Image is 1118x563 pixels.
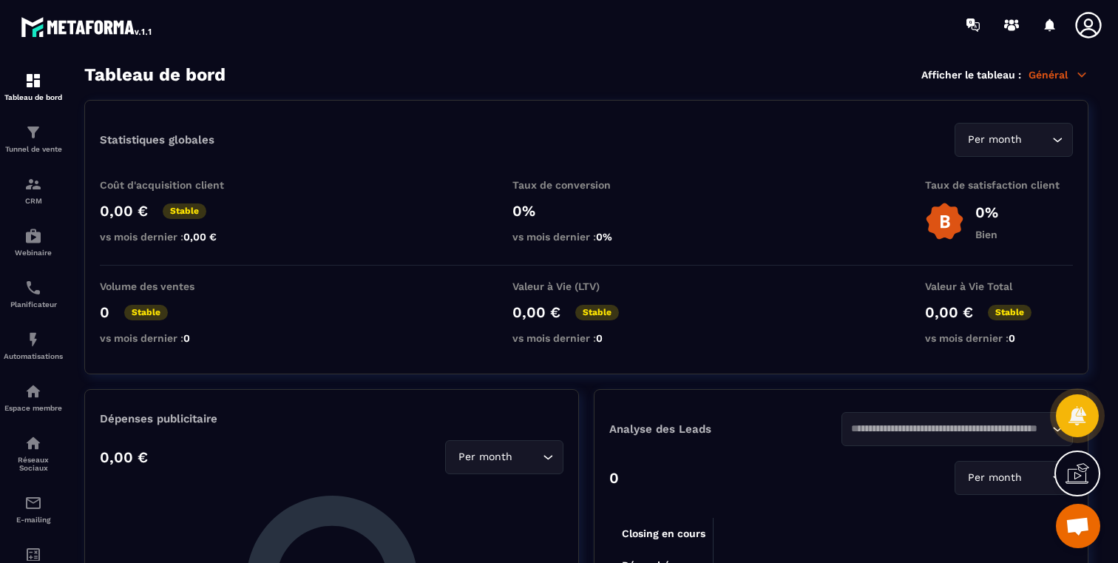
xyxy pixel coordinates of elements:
[4,352,63,360] p: Automatisations
[609,469,619,487] p: 0
[4,320,63,371] a: automationsautomationsAutomatisations
[4,483,63,535] a: emailemailE-mailing
[925,303,973,321] p: 0,00 €
[4,268,63,320] a: schedulerschedulerPlanificateur
[4,93,63,101] p: Tableau de bord
[24,175,42,193] img: formation
[955,123,1073,157] div: Search for option
[100,303,109,321] p: 0
[512,303,560,321] p: 0,00 €
[4,145,63,153] p: Tunnel de vente
[4,61,63,112] a: formationformationTableau de bord
[1029,68,1088,81] p: Général
[100,412,563,425] p: Dépenses publicitaire
[24,331,42,348] img: automations
[4,249,63,257] p: Webinaire
[445,440,563,474] div: Search for option
[609,422,841,436] p: Analyse des Leads
[4,423,63,483] a: social-networksocial-networkRéseaux Sociaux
[24,279,42,297] img: scheduler
[921,69,1021,81] p: Afficher le tableau :
[455,449,515,465] span: Per month
[925,280,1073,292] p: Valeur à Vie Total
[4,404,63,412] p: Espace membre
[841,412,1074,446] div: Search for option
[100,202,148,220] p: 0,00 €
[512,231,660,243] p: vs mois dernier :
[100,280,248,292] p: Volume des ventes
[124,305,168,320] p: Stable
[925,202,964,241] img: b-badge-o.b3b20ee6.svg
[100,231,248,243] p: vs mois dernier :
[4,216,63,268] a: automationsautomationsWebinaire
[964,470,1025,486] span: Per month
[1056,504,1100,548] a: Ouvrir le chat
[512,332,660,344] p: vs mois dernier :
[512,280,660,292] p: Valeur à Vie (LTV)
[964,132,1025,148] span: Per month
[24,227,42,245] img: automations
[925,332,1073,344] p: vs mois dernier :
[4,516,63,524] p: E-mailing
[1025,470,1048,486] input: Search for option
[24,72,42,90] img: formation
[100,179,248,191] p: Coût d'acquisition client
[975,229,998,240] p: Bien
[24,124,42,141] img: formation
[163,203,206,219] p: Stable
[1009,332,1015,344] span: 0
[622,527,705,540] tspan: Closing en cours
[4,197,63,205] p: CRM
[512,202,660,220] p: 0%
[183,231,217,243] span: 0,00 €
[1025,132,1048,148] input: Search for option
[21,13,154,40] img: logo
[575,305,619,320] p: Stable
[100,448,148,466] p: 0,00 €
[596,332,603,344] span: 0
[24,382,42,400] img: automations
[4,371,63,423] a: automationsautomationsEspace membre
[4,112,63,164] a: formationformationTunnel de vente
[515,449,539,465] input: Search for option
[84,64,226,85] h3: Tableau de bord
[100,133,214,146] p: Statistiques globales
[24,434,42,452] img: social-network
[988,305,1031,320] p: Stable
[955,461,1073,495] div: Search for option
[4,456,63,472] p: Réseaux Sociaux
[975,203,998,221] p: 0%
[183,332,190,344] span: 0
[4,300,63,309] p: Planificateur
[596,231,612,243] span: 0%
[4,164,63,216] a: formationformationCRM
[100,332,248,344] p: vs mois dernier :
[512,179,660,191] p: Taux de conversion
[24,494,42,512] img: email
[851,421,1049,437] input: Search for option
[925,179,1073,191] p: Taux de satisfaction client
